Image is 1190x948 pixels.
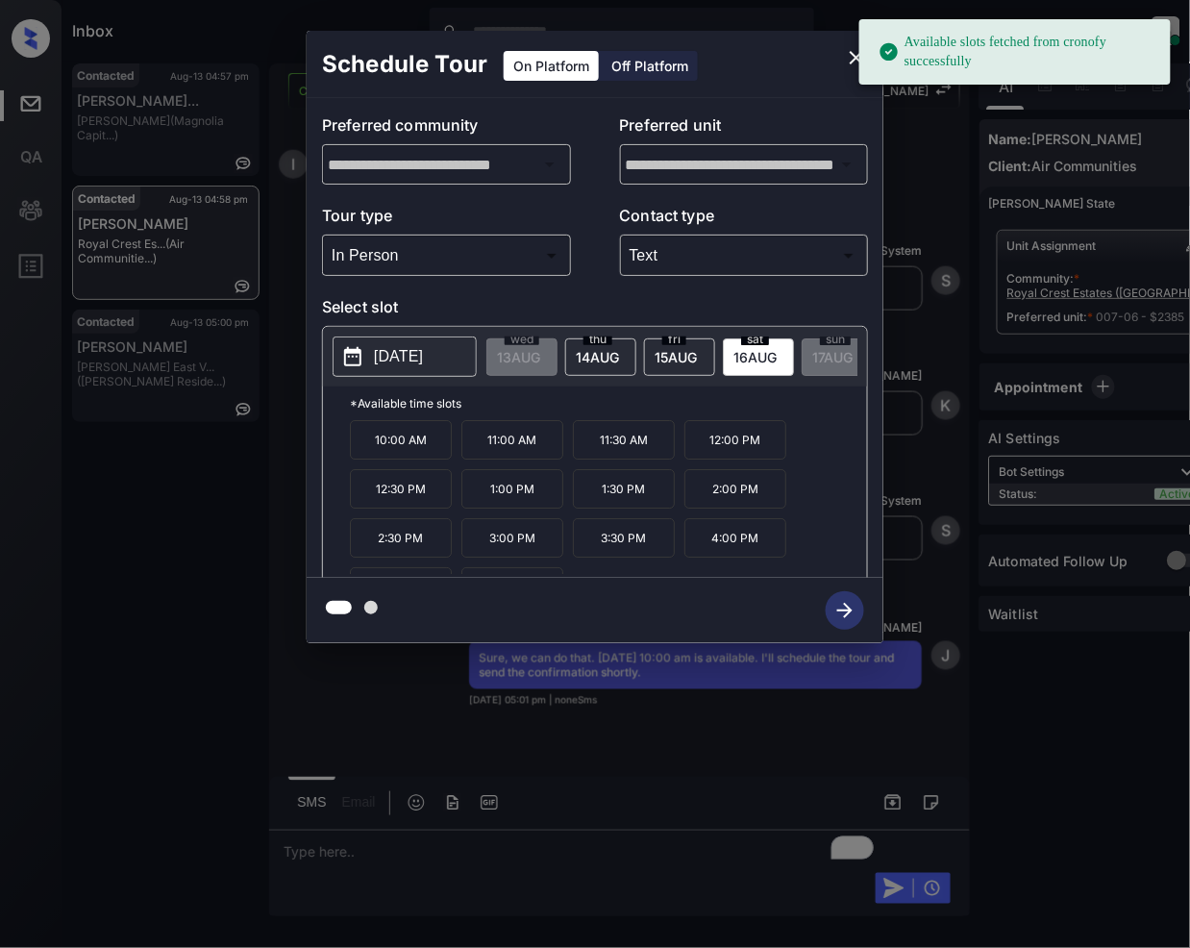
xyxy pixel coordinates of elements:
[655,349,697,365] span: 15 AUG
[684,469,786,509] p: 2:00 PM
[573,420,675,460] p: 11:30 AM
[461,469,563,509] p: 1:00 PM
[461,420,563,460] p: 11:00 AM
[322,113,571,144] p: Preferred community
[723,338,794,376] div: date-select
[322,295,868,326] p: Select slot
[602,51,698,81] div: Off Platform
[625,239,864,271] div: Text
[573,518,675,558] p: 3:30 PM
[620,113,869,144] p: Preferred unit
[350,567,452,607] p: 4:30 PM
[733,349,777,365] span: 16 AUG
[307,31,503,98] h2: Schedule Tour
[684,420,786,460] p: 12:00 PM
[374,345,423,368] p: [DATE]
[565,338,636,376] div: date-select
[461,567,563,607] p: 5:00 PM
[879,25,1155,79] div: Available slots fetched from cronofy successfully
[327,239,566,271] div: In Person
[644,338,715,376] div: date-select
[741,334,769,345] span: sat
[837,38,876,77] button: close
[350,518,452,558] p: 2:30 PM
[620,204,869,235] p: Contact type
[576,349,619,365] span: 14 AUG
[333,337,477,377] button: [DATE]
[322,204,571,235] p: Tour type
[684,518,786,558] p: 4:00 PM
[504,51,599,81] div: On Platform
[350,469,452,509] p: 12:30 PM
[350,387,867,420] p: *Available time slots
[350,420,452,460] p: 10:00 AM
[662,334,686,345] span: fri
[814,586,876,636] button: btn-next
[461,518,563,558] p: 3:00 PM
[573,469,675,509] p: 1:30 PM
[583,334,612,345] span: thu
